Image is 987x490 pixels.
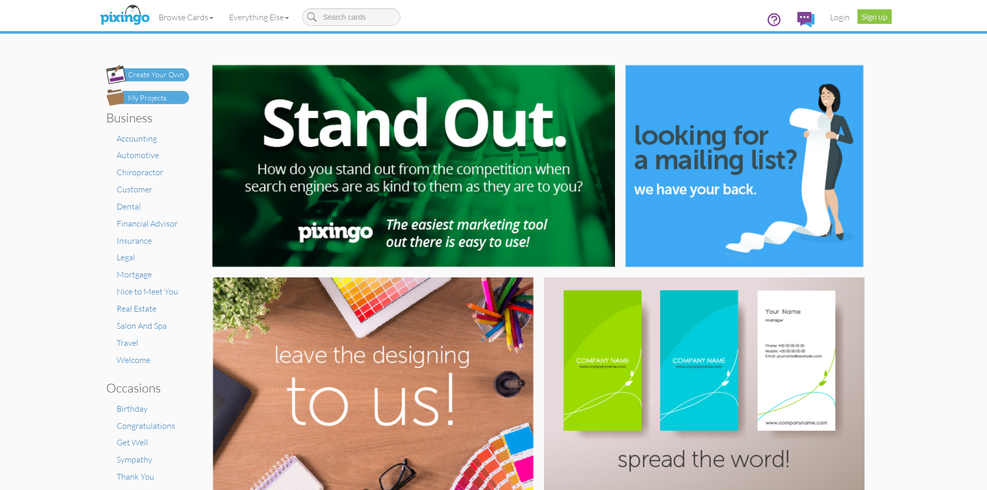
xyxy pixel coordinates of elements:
[822,4,857,30] a: Login
[117,218,178,229] a: Financial Advisor
[106,381,181,395] h3: occasions
[117,421,175,431] a: Congratulations
[117,338,138,348] a: Travel
[117,235,152,246] a: Insurance
[97,3,152,29] img: pixingo logo
[106,89,189,106] img: my-projects-button.png
[117,286,178,297] a: Nice to Meet You
[117,355,150,365] a: Welcome
[151,4,221,30] a: Browse Cards
[117,133,157,144] a: Accounting
[117,150,159,160] a: Automotive
[106,65,189,84] img: create-own-button.png
[797,12,814,27] img: comments.svg
[625,65,863,267] img: biz_mailinglist.jpg
[117,303,156,314] a: Real Estate
[212,65,616,267] img: biz_standout.jpg
[117,167,163,177] a: Chiropractor
[117,184,152,194] a: Customer
[117,454,152,465] a: Sympathy
[302,8,400,26] input: Search cards
[117,320,167,331] a: Salon And Spa
[128,93,166,104] div: My Projects
[117,403,148,414] a: Birthday
[117,471,154,482] a: Thank You
[857,9,892,24] a: Sign up
[117,252,135,262] a: Legal
[221,4,297,30] a: Everything Else
[117,437,148,447] a: Get Well
[106,111,181,124] h3: business
[117,269,152,279] a: Mortgage
[117,201,141,212] a: Dental
[128,69,184,80] div: Create Your Own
